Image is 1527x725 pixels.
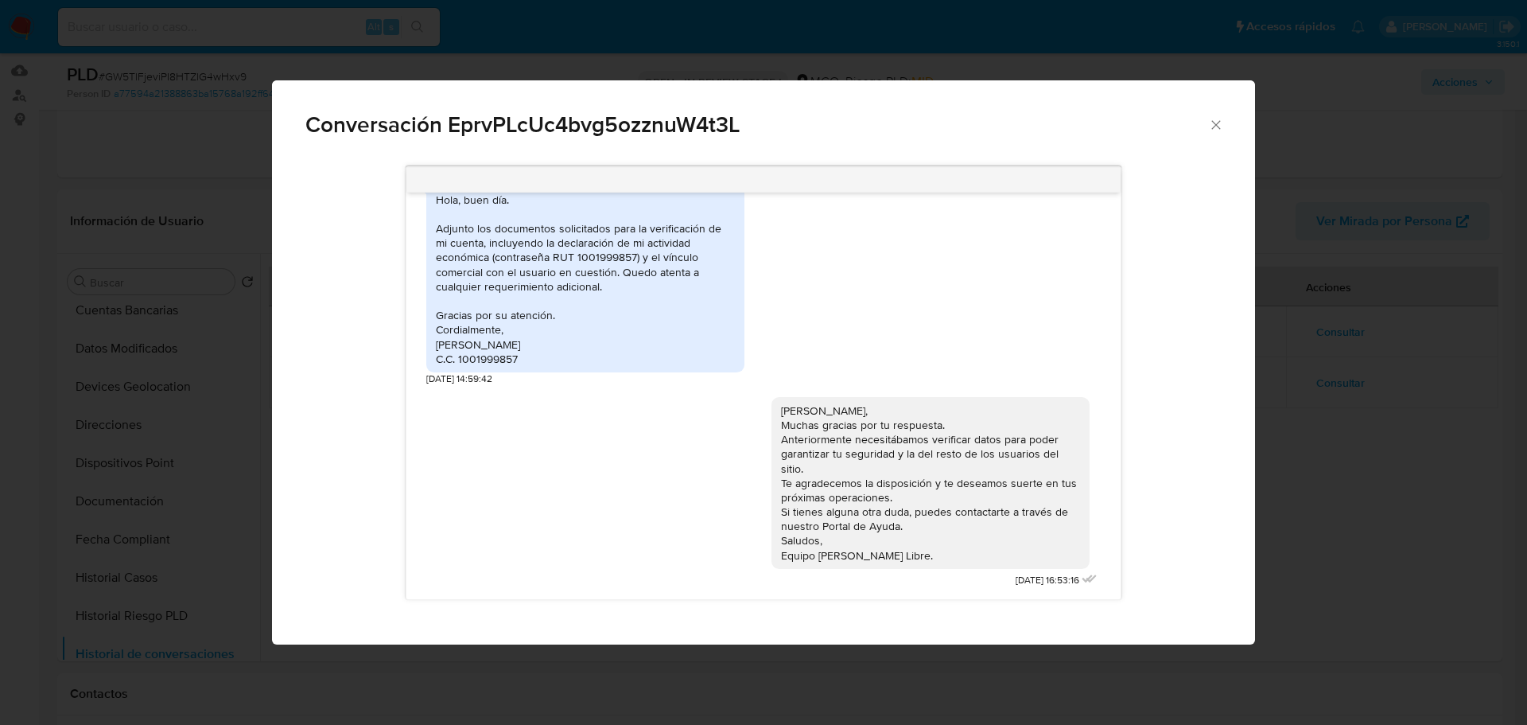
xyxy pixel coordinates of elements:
[305,114,1208,136] span: Conversación EprvPLcUc4bvg5ozznuW4t3L
[272,80,1255,645] div: Comunicación
[781,403,1080,563] div: [PERSON_NAME], Muchas gracias por tu respuesta. Anteriormente necesitábamos verificar datos para ...
[1208,117,1222,131] button: Cerrar
[1016,574,1079,587] span: [DATE] 16:53:16
[436,193,735,366] div: Hola, buen día. Adjunto los documentos solicitados para la verificación de mi cuenta, incluyendo ...
[426,372,492,386] span: [DATE] 14:59:42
